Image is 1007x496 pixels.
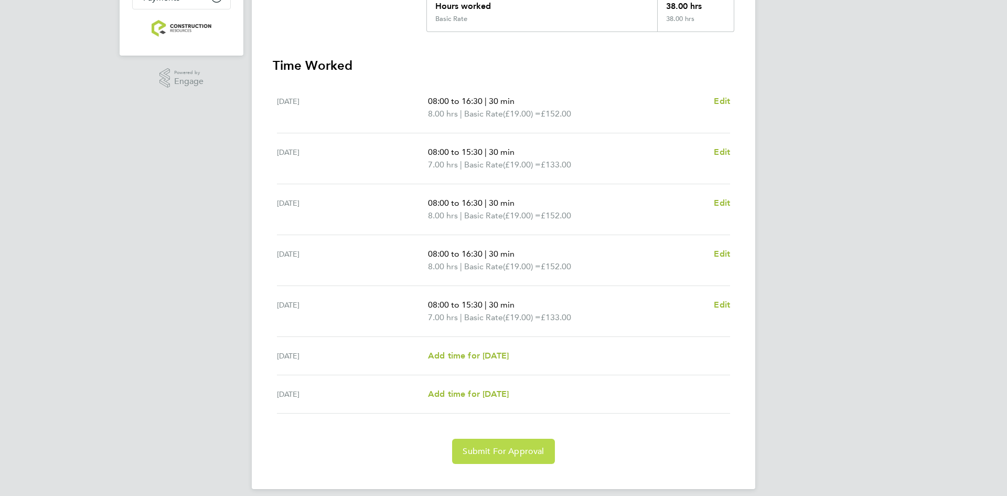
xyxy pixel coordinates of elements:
span: (£19.00) = [503,312,541,322]
span: 30 min [489,198,515,208]
span: Basic Rate [464,209,503,222]
span: Basic Rate [464,311,503,324]
span: Basic Rate [464,108,503,120]
span: 08:00 to 16:30 [428,198,483,208]
span: | [485,300,487,310]
span: 7.00 hrs [428,160,458,170]
a: Add time for [DATE] [428,350,509,362]
div: [DATE] [277,95,428,120]
span: | [460,210,462,220]
div: [DATE] [277,146,428,171]
span: | [460,109,462,119]
span: (£19.00) = [503,160,541,170]
span: 08:00 to 16:30 [428,249,483,259]
span: 30 min [489,96,515,106]
span: 7.00 hrs [428,312,458,322]
span: 30 min [489,147,515,157]
span: | [485,249,487,259]
span: | [485,147,487,157]
div: 38.00 hrs [657,15,734,31]
span: Engage [174,77,203,86]
span: | [485,198,487,208]
span: Basic Rate [464,260,503,273]
div: [DATE] [277,388,428,400]
span: Edit [714,198,730,208]
span: £133.00 [541,312,571,322]
a: Edit [714,95,730,108]
a: Edit [714,248,730,260]
a: Edit [714,146,730,159]
a: Edit [714,197,730,209]
span: 8.00 hrs [428,210,458,220]
div: [DATE] [277,299,428,324]
div: [DATE] [277,197,428,222]
span: £133.00 [541,160,571,170]
img: construction-resources-logo-retina.png [152,20,212,37]
a: Powered byEngage [159,68,204,88]
span: | [460,261,462,271]
a: Add time for [DATE] [428,388,509,400]
span: 30 min [489,300,515,310]
span: Basic Rate [464,159,503,171]
span: Edit [714,249,730,259]
a: Go to home page [132,20,231,37]
div: [DATE] [277,350,428,362]
span: | [460,312,462,322]
span: | [460,160,462,170]
span: | [485,96,487,106]
div: [DATE] [277,248,428,273]
span: Submit For Approval [463,446,544,457]
span: £152.00 [541,261,571,271]
span: (£19.00) = [503,261,541,271]
button: Submit For Approval [452,439,554,464]
span: (£19.00) = [503,109,541,119]
div: Basic Rate [435,15,467,23]
a: Edit [714,299,730,311]
span: Edit [714,147,730,157]
span: Edit [714,300,730,310]
span: 30 min [489,249,515,259]
span: Add time for [DATE] [428,351,509,361]
span: 08:00 to 15:30 [428,147,483,157]
span: 08:00 to 16:30 [428,96,483,106]
span: Edit [714,96,730,106]
span: 8.00 hrs [428,109,458,119]
span: Add time for [DATE] [428,389,509,399]
span: Powered by [174,68,203,77]
span: 08:00 to 15:30 [428,300,483,310]
span: (£19.00) = [503,210,541,220]
h3: Time Worked [273,57,734,74]
span: £152.00 [541,109,571,119]
span: 8.00 hrs [428,261,458,271]
span: £152.00 [541,210,571,220]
